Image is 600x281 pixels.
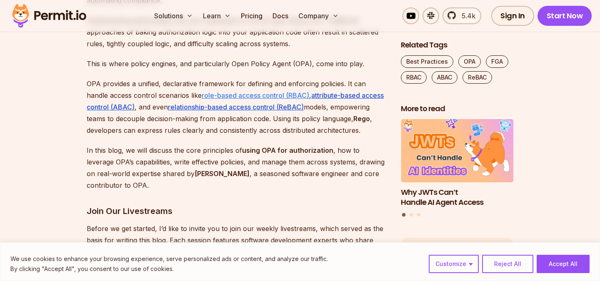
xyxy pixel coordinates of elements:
[87,223,387,269] p: Before we get started, I’d like to invite you to join our weekly livestreams, which served as the...
[402,213,406,216] button: Go to slide 1
[10,264,328,274] p: By clicking "Accept All", you consent to our use of cookies.
[537,6,592,26] a: Start Now
[401,119,513,208] a: Why JWTs Can’t Handle AI Agent AccessWhy JWTs Can’t Handle AI Agent Access
[429,255,479,273] button: Customize
[401,71,427,84] a: RBAC
[401,119,513,182] img: Why JWTs Can’t Handle AI Agent Access
[458,55,481,68] a: OPA
[87,78,387,136] p: OPA provides a unified, declarative framework for defining and enforcing policies. It can handle ...
[410,213,413,216] button: Go to slide 2
[353,114,370,123] strong: Rego
[242,146,333,154] strong: using OPA for authorization
[457,11,475,21] span: 5.4k
[401,119,513,218] div: Posts
[168,103,304,111] a: relationship-based access control (ReBAC)
[8,2,90,30] img: Permit logo
[537,255,590,273] button: Accept All
[462,71,492,84] a: ReBAC
[87,204,387,218] h3: Join Our Livestreams
[401,40,513,50] h2: Related Tags
[401,55,453,68] a: Best Practices
[442,7,481,24] a: 5.4k
[417,213,420,216] button: Go to slide 3
[10,254,328,264] p: We use cookies to enhance your browsing experience, serve personalized ads or content, and analyz...
[87,144,387,191] p: In this blog, we will discuss the core principles of , how to leverage OPA’s capabilities, write ...
[200,7,234,24] button: Learn
[269,7,292,24] a: Docs
[482,255,533,273] button: Reject All
[87,58,387,70] p: This is where policy engines, and particularly Open Policy Agent (OPA), come into play.
[486,55,508,68] a: FGA
[432,71,457,84] a: ABAC
[295,7,342,24] button: Company
[237,7,266,24] a: Pricing
[401,104,513,114] h2: More to read
[401,119,513,208] li: 1 of 3
[151,7,196,24] button: Solutions
[401,187,513,208] h3: Why JWTs Can’t Handle AI Agent Access
[491,6,534,26] a: Sign In
[87,15,387,50] p: Implementing authorization into your application is not an easy thing to do. Traditional approach...
[195,169,250,178] strong: [PERSON_NAME]
[202,91,309,99] a: role-based access control (RBAC)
